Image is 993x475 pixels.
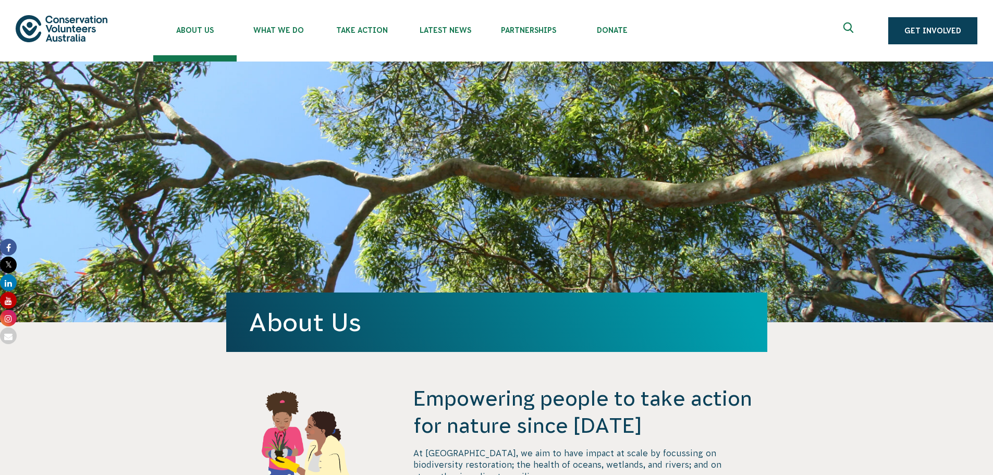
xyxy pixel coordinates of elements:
span: Latest News [403,26,487,34]
h4: Empowering people to take action for nature since [DATE] [413,385,767,439]
span: Expand search box [843,22,856,39]
a: Get Involved [888,17,977,44]
img: logo.svg [16,15,107,42]
span: Take Action [320,26,403,34]
span: Partnerships [487,26,570,34]
span: Donate [570,26,654,34]
h1: About Us [249,308,744,336]
span: About Us [153,26,237,34]
button: Expand search box Close search box [837,18,862,43]
span: What We Do [237,26,320,34]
